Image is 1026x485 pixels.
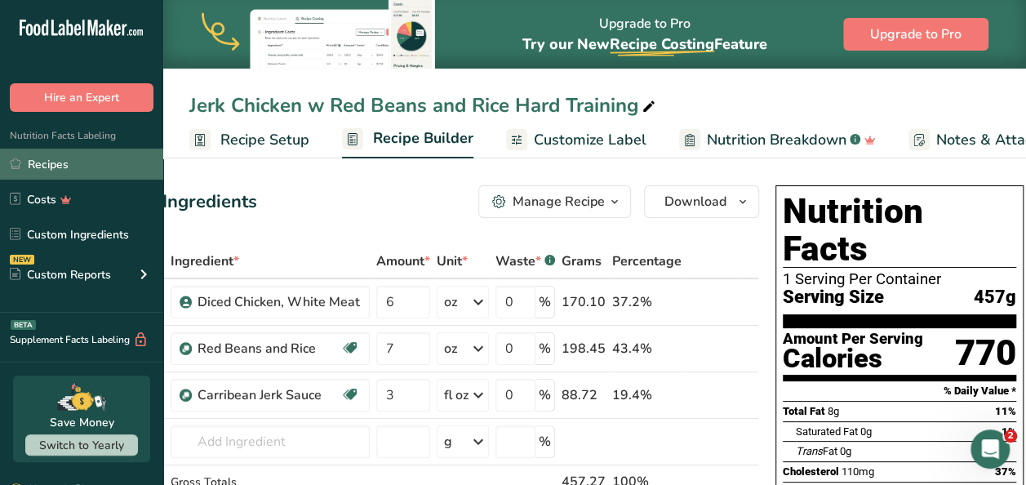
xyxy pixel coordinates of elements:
[842,465,874,478] span: 110mg
[39,438,124,453] span: Switch to Yearly
[612,385,682,405] div: 19.4%
[189,122,309,158] a: Recipe Setup
[444,292,457,312] div: oz
[783,271,1016,287] div: 1 Serving Per Container
[664,192,726,211] span: Download
[562,339,606,358] div: 198.45
[198,292,360,312] div: Diced Chicken, White Meat
[534,129,646,151] span: Customize Label
[189,91,659,120] div: Jerk Chicken w Red Beans and Rice Hard Training
[783,287,884,308] span: Serving Size
[679,122,876,158] a: Nutrition Breakdown
[437,251,468,271] span: Unit
[1004,429,1017,443] span: 2
[342,120,473,159] a: Recipe Builder
[995,465,1016,478] span: 37%
[870,24,962,44] span: Upgrade to Pro
[220,129,309,151] span: Recipe Setup
[444,339,457,358] div: oz
[10,255,34,265] div: NEW
[25,434,138,456] button: Switch to Yearly
[373,127,473,149] span: Recipe Builder
[171,251,239,271] span: Ingredient
[522,34,767,54] span: Try our New Feature
[11,320,36,330] div: BETA
[198,339,340,358] div: Red Beans and Rice
[974,287,1016,308] span: 457g
[970,429,1010,469] iframe: Intercom live chat
[444,385,469,405] div: fl oz
[644,185,759,218] button: Download
[995,405,1016,417] span: 11%
[478,185,631,218] button: Manage Recipe
[843,18,988,51] button: Upgrade to Pro
[612,292,682,312] div: 37.2%
[10,83,153,112] button: Hire an Expert
[562,292,606,312] div: 170.10
[198,385,340,405] div: Carribean Jerk Sauce
[10,266,111,283] div: Custom Reports
[783,381,1016,401] section: % Daily Value *
[513,192,605,211] div: Manage Recipe
[506,122,646,158] a: Customize Label
[783,465,839,478] span: Cholesterol
[860,425,872,438] span: 0g
[783,405,825,417] span: Total Fat
[171,425,370,458] input: Add Ingredient
[1002,425,1016,438] span: 1%
[796,445,823,457] i: Trans
[796,425,858,438] span: Saturated Fat
[612,339,682,358] div: 43.4%
[50,414,114,431] div: Save Money
[180,389,192,402] img: Sub Recipe
[783,193,1016,268] h1: Nutrition Facts
[783,331,923,347] div: Amount Per Serving
[955,331,1016,375] div: 770
[123,189,257,216] div: Add Ingredients
[562,251,602,271] span: Grams
[562,385,606,405] div: 88.72
[783,347,923,371] div: Calories
[840,445,851,457] span: 0g
[707,129,846,151] span: Nutrition Breakdown
[495,251,555,271] div: Waste
[610,34,714,54] span: Recipe Costing
[522,1,767,69] div: Upgrade to Pro
[796,445,837,457] span: Fat
[376,251,430,271] span: Amount
[180,343,192,355] img: Sub Recipe
[828,405,839,417] span: 8g
[444,432,452,452] div: g
[612,251,682,271] span: Percentage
